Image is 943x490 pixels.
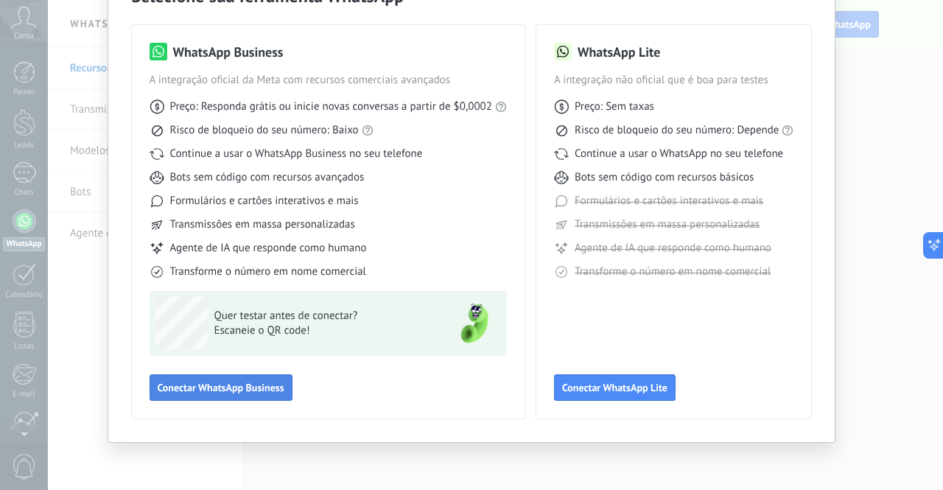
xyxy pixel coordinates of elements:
[170,99,492,114] span: Preço: Responda grátis ou inicie novas conversas a partir de $0,0002
[170,123,359,138] span: Risco de bloqueio do seu número: Baixo
[575,217,760,232] span: Transmissões em massa personalizadas
[554,73,794,88] span: A integração não oficial que é boa para testes
[170,170,365,185] span: Bots sem código com recursos avançados
[170,147,423,161] span: Continue a usar o WhatsApp Business no seu telefone
[158,382,284,393] span: Conectar WhatsApp Business
[554,374,676,401] button: Conectar WhatsApp Lite
[170,265,366,279] span: Transforme o número em nome comercial
[578,43,660,61] h3: WhatsApp Lite
[575,123,779,138] span: Risco de bloqueio do seu número: Depende
[575,147,783,161] span: Continue a usar o WhatsApp no seu telefone
[575,170,754,185] span: Bots sem código com recursos básicos
[150,374,292,401] button: Conectar WhatsApp Business
[575,99,654,114] span: Preço: Sem taxas
[150,73,507,88] span: A integração oficial da Meta com recursos comerciais avançados
[448,297,501,350] img: green-phone.png
[173,43,284,61] h3: WhatsApp Business
[575,265,771,279] span: Transforme o número em nome comercial
[214,323,430,338] span: Escaneie o QR code!
[170,194,359,209] span: Formulários e cartões interativos e mais
[170,217,355,232] span: Transmissões em massa personalizadas
[214,309,430,323] span: Quer testar antes de conectar?
[562,382,667,393] span: Conectar WhatsApp Lite
[575,194,763,209] span: Formulários e cartões interativos e mais
[575,241,771,256] span: Agente de IA que responde como humano
[170,241,367,256] span: Agente de IA que responde como humano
